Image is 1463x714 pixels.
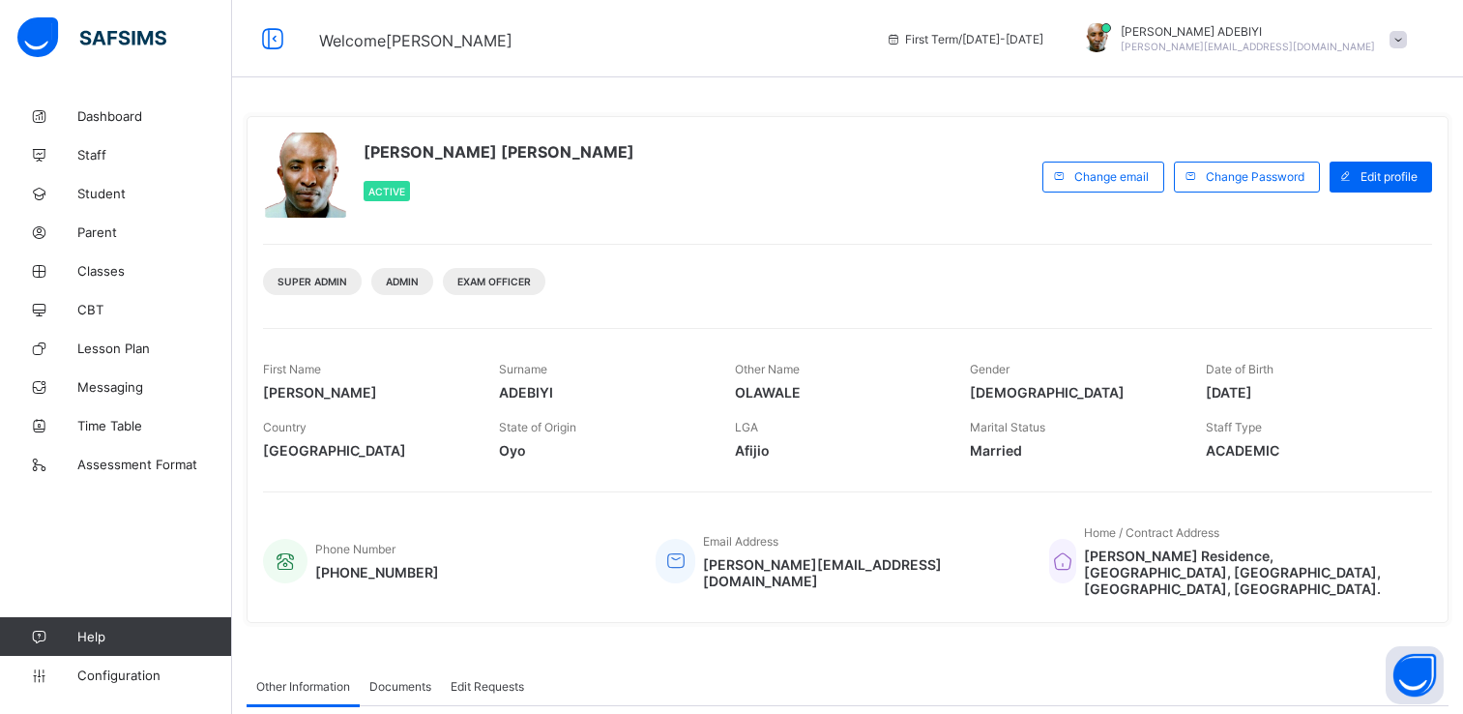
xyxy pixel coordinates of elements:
[263,362,321,376] span: First Name
[77,341,232,356] span: Lesson Plan
[77,629,231,644] span: Help
[499,442,706,459] span: Oyo
[1063,23,1417,55] div: ALEXANDERADEBIYI
[1206,420,1262,434] span: Staff Type
[970,420,1045,434] span: Marital Status
[1084,525,1219,540] span: Home / Contract Address
[263,420,307,434] span: Country
[970,362,1009,376] span: Gender
[1206,169,1304,184] span: Change Password
[315,542,395,556] span: Phone Number
[77,379,232,395] span: Messaging
[1206,362,1273,376] span: Date of Birth
[1074,169,1149,184] span: Change email
[77,302,232,317] span: CBT
[77,108,232,124] span: Dashboard
[499,420,576,434] span: State of Origin
[735,442,942,459] span: Afijio
[77,147,232,163] span: Staff
[369,679,431,694] span: Documents
[499,384,706,401] span: ADEBIYI
[1386,646,1444,704] button: Open asap
[77,418,232,433] span: Time Table
[735,420,758,434] span: LGA
[77,457,232,472] span: Assessment Format
[1084,548,1413,597] span: [PERSON_NAME] Residence, [GEOGRAPHIC_DATA], [GEOGRAPHIC_DATA], [GEOGRAPHIC_DATA], [GEOGRAPHIC_DATA].
[1206,442,1413,459] span: ACADEMIC
[364,142,634,162] span: [PERSON_NAME] [PERSON_NAME]
[457,276,531,287] span: Exam Officer
[499,362,547,376] span: Surname
[970,384,1177,401] span: [DEMOGRAPHIC_DATA]
[1206,384,1413,401] span: [DATE]
[278,276,347,287] span: Super Admin
[77,263,232,279] span: Classes
[886,32,1043,46] span: session/term information
[17,17,166,58] img: safsims
[77,224,232,240] span: Parent
[77,668,231,683] span: Configuration
[263,442,470,459] span: [GEOGRAPHIC_DATA]
[703,534,778,549] span: Email Address
[703,556,1019,589] span: [PERSON_NAME][EMAIL_ADDRESS][DOMAIN_NAME]
[735,362,800,376] span: Other Name
[256,679,350,694] span: Other Information
[319,31,512,50] span: Welcome [PERSON_NAME]
[77,186,232,201] span: Student
[451,679,524,694] span: Edit Requests
[368,186,405,197] span: Active
[1121,41,1375,52] span: [PERSON_NAME][EMAIL_ADDRESS][DOMAIN_NAME]
[735,384,942,401] span: OLAWALE
[386,276,419,287] span: Admin
[315,564,439,580] span: [PHONE_NUMBER]
[1121,24,1375,39] span: [PERSON_NAME] ADEBIYI
[970,442,1177,459] span: Married
[1361,169,1418,184] span: Edit profile
[263,384,470,401] span: [PERSON_NAME]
